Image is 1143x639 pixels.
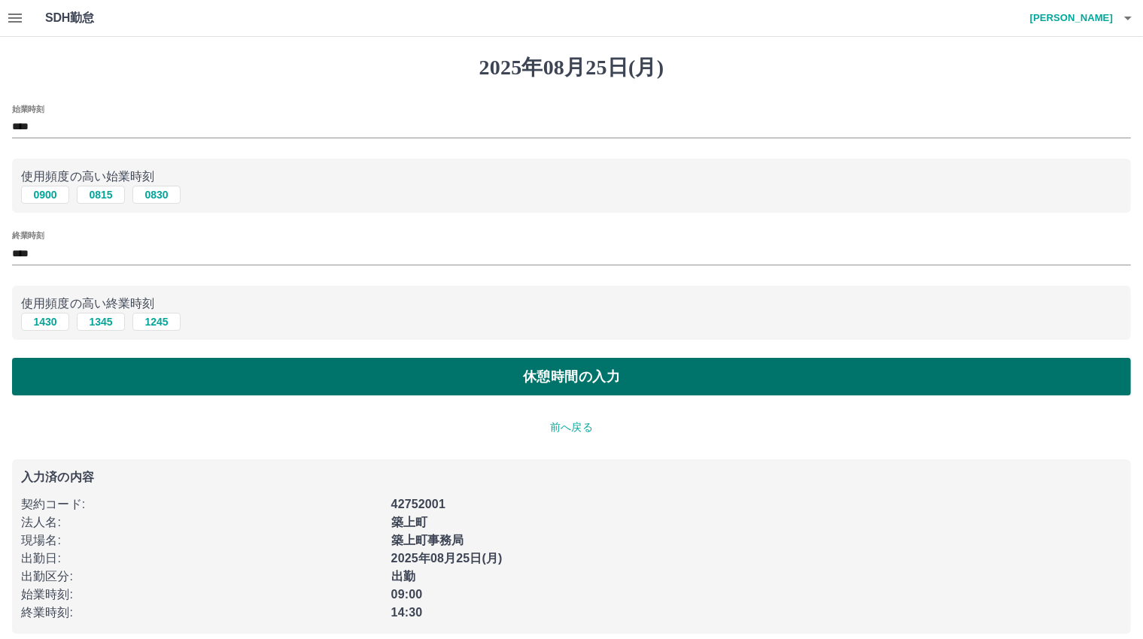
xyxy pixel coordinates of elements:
p: 法人名 : [21,513,382,531]
h1: 2025年08月25日(月) [12,55,1131,80]
button: 0900 [21,186,69,204]
b: 築上町 [391,516,427,528]
p: 使用頻度の高い終業時刻 [21,295,1122,313]
button: 1245 [132,313,181,331]
button: 休憩時間の入力 [12,358,1131,395]
p: 終業時刻 : [21,604,382,622]
p: 出勤区分 : [21,568,382,586]
button: 0830 [132,186,181,204]
button: 0815 [77,186,125,204]
p: 入力済の内容 [21,471,1122,483]
b: 42752001 [391,498,445,510]
p: 使用頻度の高い始業時刻 [21,168,1122,186]
b: 09:00 [391,588,423,601]
p: 契約コード : [21,495,382,513]
button: 1345 [77,313,125,331]
b: 14:30 [391,606,423,619]
p: 出勤日 : [21,550,382,568]
b: 出勤 [391,570,415,583]
b: 築上町事務局 [391,534,464,547]
label: 始業時刻 [12,103,44,114]
button: 1430 [21,313,69,331]
p: 始業時刻 : [21,586,382,604]
p: 現場名 : [21,531,382,550]
label: 終業時刻 [12,230,44,241]
b: 2025年08月25日(月) [391,552,503,565]
p: 前へ戻る [12,419,1131,435]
